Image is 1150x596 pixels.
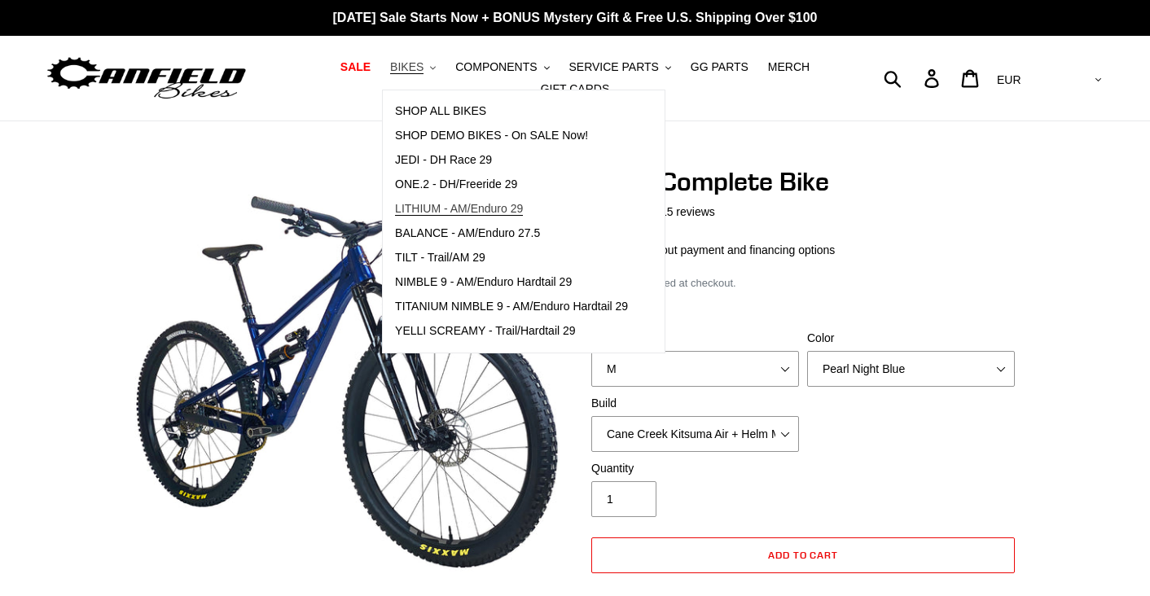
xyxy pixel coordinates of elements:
[340,60,371,74] span: SALE
[591,330,799,347] label: Size
[683,56,757,78] a: GG PARTS
[383,246,640,270] a: TILT - Trail/AM 29
[587,275,1019,291] div: calculated at checkout.
[383,124,640,148] a: SHOP DEMO BIKES - On SALE Now!
[591,395,799,412] label: Build
[395,300,628,313] span: TITANIUM NIMBLE 9 - AM/Enduro Hardtail 29
[383,270,640,295] a: NIMBLE 9 - AM/Enduro Hardtail 29
[395,177,517,191] span: ONE.2 - DH/Freeride 29
[395,153,492,167] span: JEDI - DH Race 29
[587,243,835,256] a: Learn more about payment and financing options
[587,166,1019,197] h1: TILT - Complete Bike
[395,129,588,142] span: SHOP DEMO BIKES - On SALE Now!
[447,56,557,78] button: COMPONENTS
[383,295,640,319] a: TITANIUM NIMBLE 9 - AM/Enduro Hardtail 29
[395,251,485,265] span: TILT - Trail/AM 29
[383,99,640,124] a: SHOP ALL BIKES
[45,53,248,104] img: Canfield Bikes
[395,202,523,216] span: LITHIUM - AM/Enduro 29
[691,60,748,74] span: GG PARTS
[807,330,1015,347] label: Color
[893,60,934,96] input: Search
[560,56,678,78] button: SERVICE PARTS
[568,60,658,74] span: SERVICE PARTS
[390,60,424,74] span: BIKES
[383,319,640,344] a: YELLI SCREAMY - Trail/Hardtail 29
[395,226,540,240] span: BALANCE - AM/Enduro 27.5
[383,221,640,246] a: BALANCE - AM/Enduro 27.5
[591,460,799,477] label: Quantity
[768,60,810,74] span: MERCH
[395,104,486,118] span: SHOP ALL BIKES
[541,82,610,96] span: GIFT CARDS
[768,549,839,561] span: Add to cart
[591,537,1015,573] button: Add to cart
[382,56,444,78] button: BIKES
[533,78,618,100] a: GIFT CARDS
[332,56,379,78] a: SALE
[395,324,576,338] span: YELLI SCREAMY - Trail/Hardtail 29
[383,173,640,197] a: ONE.2 - DH/Freeride 29
[760,56,818,78] a: MERCH
[383,148,640,173] a: JEDI - DH Race 29
[455,60,537,74] span: COMPONENTS
[661,205,715,218] span: 15 reviews
[395,275,572,289] span: NIMBLE 9 - AM/Enduro Hardtail 29
[383,197,640,221] a: LITHIUM - AM/Enduro 29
